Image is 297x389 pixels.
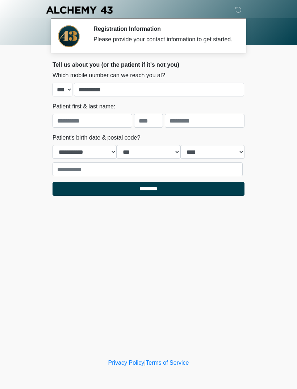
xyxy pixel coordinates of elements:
[93,35,234,44] div: Please provide your contact information to get started.
[146,360,189,366] a: Terms of Service
[53,102,115,111] label: Patient first & last name:
[144,360,146,366] a: |
[45,5,113,15] img: Alchemy 43 Logo
[108,360,145,366] a: Privacy Policy
[58,25,80,47] img: Agent Avatar
[53,133,140,142] label: Patient's birth date & postal code?
[93,25,234,32] h2: Registration Information
[53,71,165,80] label: Which mobile number can we reach you at?
[53,61,244,68] h2: Tell us about you (or the patient if it's not you)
